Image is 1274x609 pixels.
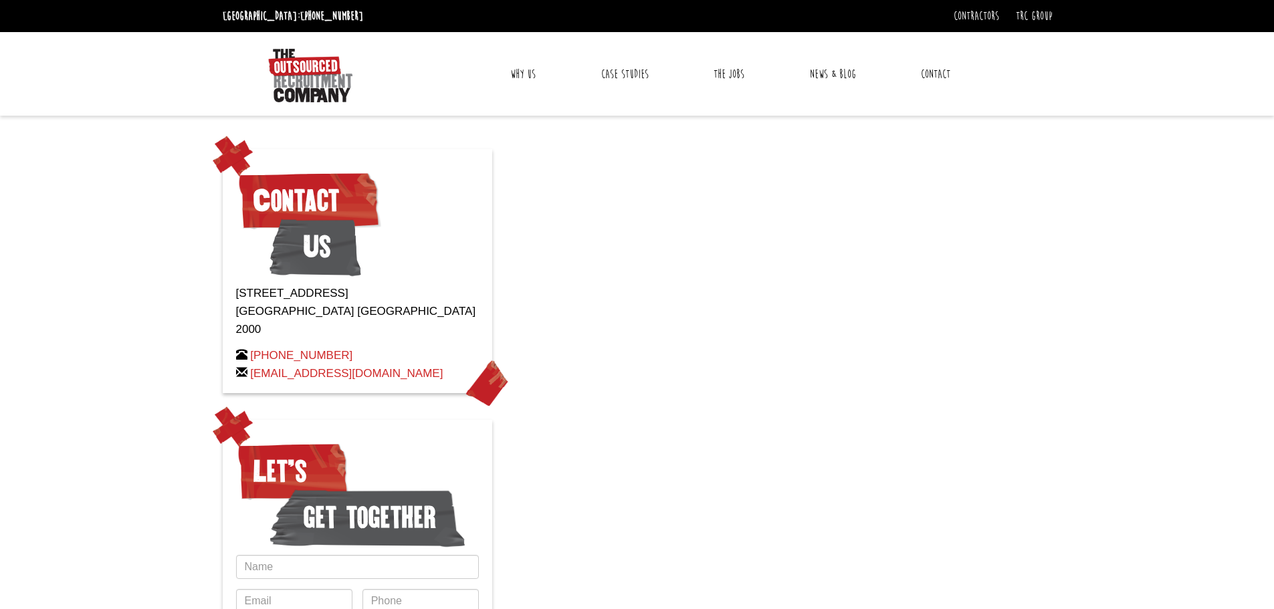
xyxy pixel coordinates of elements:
span: Us [270,213,361,280]
li: [GEOGRAPHIC_DATA]: [219,5,366,27]
span: Let’s [236,438,349,505]
span: Contact [236,167,381,234]
a: TRC Group [1016,9,1052,23]
a: Contact [911,57,960,91]
a: Contractors [954,9,999,23]
img: The Outsourced Recruitment Company [268,49,352,102]
a: Why Us [500,57,546,91]
p: [STREET_ADDRESS] [GEOGRAPHIC_DATA] [GEOGRAPHIC_DATA] 2000 [236,284,479,339]
a: Case Studies [591,57,659,91]
input: Name [236,555,479,579]
a: News & Blog [800,57,866,91]
a: [EMAIL_ADDRESS][DOMAIN_NAME] [250,367,443,380]
a: The Jobs [704,57,754,91]
span: get together [270,484,465,551]
a: [PHONE_NUMBER] [250,349,352,362]
a: [PHONE_NUMBER] [300,9,363,23]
